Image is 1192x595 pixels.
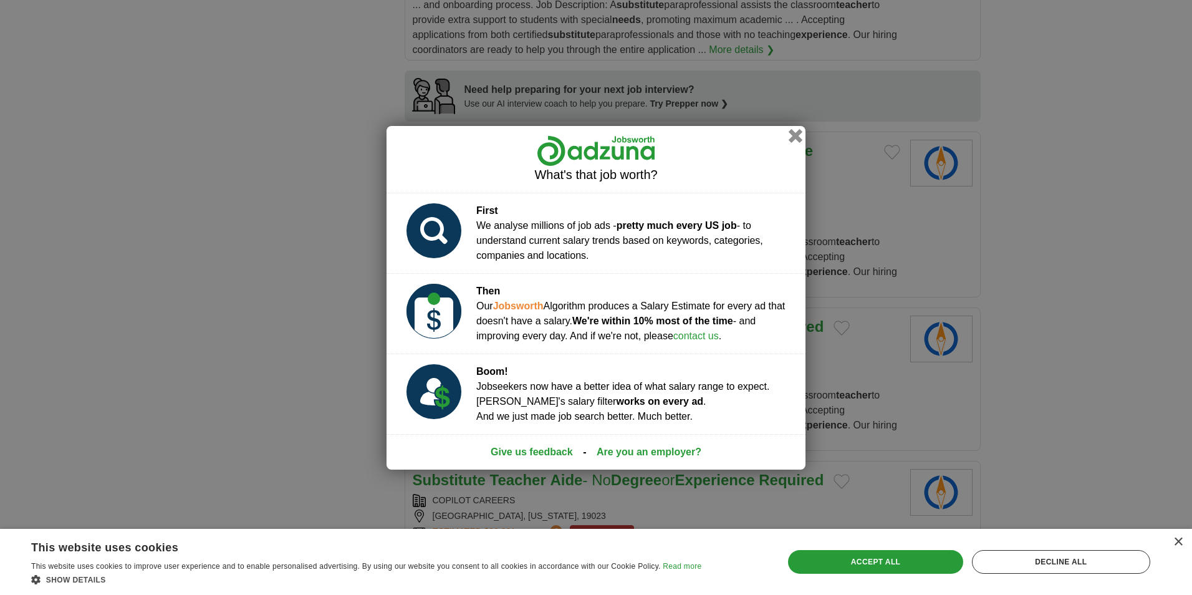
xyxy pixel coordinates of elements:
a: contact us [673,331,719,341]
h2: What's that job worth? [397,167,795,183]
strong: Jobsworth [493,301,544,311]
div: We analyse millions of job ads - - to understand current salary trends based on keywords, categor... [476,203,795,263]
a: Are you an employer? [597,445,701,460]
img: salary_prediction_1.svg [406,203,461,258]
div: Accept all [788,550,963,574]
strong: Boom! [476,366,508,377]
div: This website uses cookies [31,536,670,555]
strong: Then [476,286,500,296]
span: Show details [46,576,106,584]
img: salary_prediction_3_USD.svg [406,364,461,419]
div: Close [1173,538,1183,547]
div: Show details [31,573,701,586]
strong: works on every ad [616,396,703,407]
span: This website uses cookies to improve user experience and to enable personalised advertising. By u... [31,562,661,571]
strong: We're within 10% most of the time [572,316,733,326]
a: Give us feedback [491,445,573,460]
img: salary_prediction_2_USD.svg [406,284,461,339]
span: - [583,445,586,460]
strong: pretty much every US job [617,220,737,231]
a: Read more, opens a new window [663,562,701,571]
div: Our Algorithm produces a Salary Estimate for every ad that doesn't have a salary. - and improving... [476,284,795,344]
div: Jobseekers now have a better idea of what salary range to expect. [PERSON_NAME]'s salary filter .... [476,364,770,424]
strong: First [476,205,498,216]
div: Decline all [972,550,1150,574]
